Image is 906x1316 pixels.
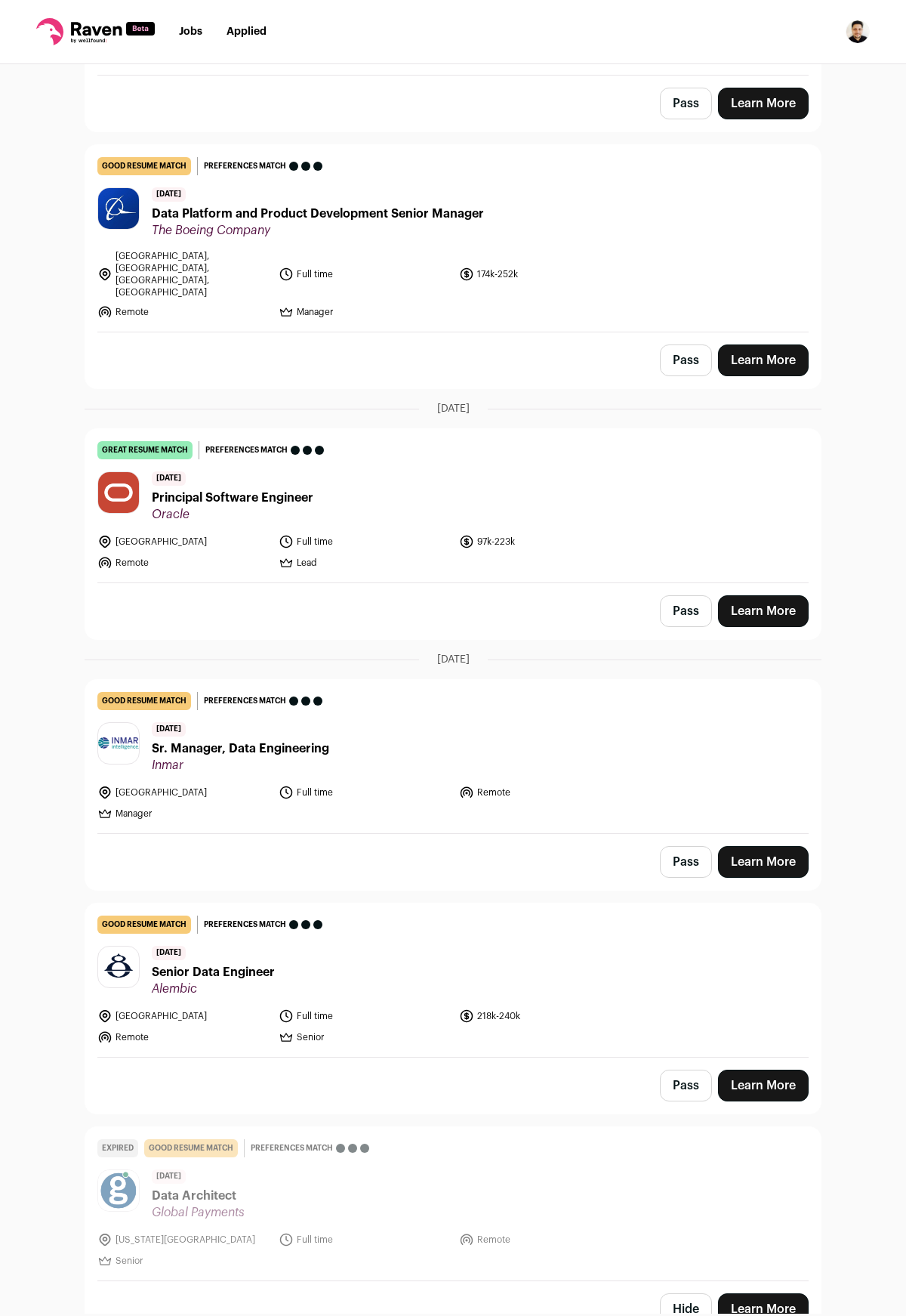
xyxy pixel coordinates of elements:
img: 3d3084438313fa98b125b0f5ff73eda6785fa4951a635cded63289f38084fee7.png [98,737,139,749]
li: Full time [279,785,451,800]
li: Remote [97,304,270,320]
span: Preferences match [204,694,286,709]
a: Learn More [718,344,809,376]
div: great resume match [97,441,193,459]
li: 218k-240k [459,1009,631,1024]
a: great resume match Preferences match [DATE] Principal Software Engineer Oracle [GEOGRAPHIC_DATA] ... [85,429,821,582]
li: Senior [279,1030,451,1045]
li: [US_STATE][GEOGRAPHIC_DATA] [97,1232,270,1247]
span: Alembic [152,981,275,996]
div: Expired [97,1139,138,1157]
li: Full time [279,1232,451,1247]
li: Full time [279,1009,451,1024]
li: [GEOGRAPHIC_DATA] [97,785,270,800]
button: Pass [660,846,712,878]
li: Manager [97,806,270,821]
span: The Boeing Company [152,223,484,238]
li: Remote [97,1030,270,1045]
div: good resume match [97,916,191,934]
span: Principal Software Engineer [152,489,313,507]
a: Learn More [718,595,809,627]
div: good resume match [144,1139,238,1157]
li: 174k-252k [459,250,631,298]
button: Open dropdown [846,20,870,44]
img: 05fe116c8155f646277f3b35f36c6b37db21af6d72b5a65ae4a70d4fa86cf7c6.jpg [98,188,139,229]
button: Pass [660,1070,712,1101]
span: Preferences match [204,917,286,932]
li: Remote [459,1232,631,1247]
span: Oracle [152,507,313,522]
span: [DATE] [152,471,186,486]
a: Jobs [179,26,202,37]
li: [GEOGRAPHIC_DATA], [GEOGRAPHIC_DATA], [GEOGRAPHIC_DATA], [GEOGRAPHIC_DATA] [97,250,270,298]
li: Remote [459,785,631,800]
img: ffa10627291f18f48c8ea28dbce43952396cae956261bd1da24b7070d00c0b80.jpg [98,1170,139,1211]
li: 97k-223k [459,534,631,549]
div: good resume match [97,157,191,175]
span: Preferences match [251,1141,333,1156]
li: Full time [279,250,451,298]
a: Learn More [718,846,809,878]
li: [GEOGRAPHIC_DATA] [97,534,270,549]
a: Expired good resume match Preferences match [DATE] Data Architect Global Payments [US_STATE][GEOG... [85,1127,821,1280]
button: Pass [660,595,712,627]
img: 9c76a23364af62e4939d45365de87dc0abf302c6cae1b266b89975f952efb27b.png [98,472,139,513]
img: 0420ba2c47268463df2c39b136b3773521a730d8b284f77fcc11e0162f35d9e2.png [98,950,139,984]
span: [DATE] [152,946,186,960]
span: Sr. Manager, Data Engineering [152,740,329,758]
a: good resume match Preferences match [DATE] Sr. Manager, Data Engineering Inmar [GEOGRAPHIC_DATA] ... [85,680,821,833]
a: Applied [226,26,267,37]
li: Remote [97,555,270,570]
span: [DATE] [152,1169,186,1184]
span: Preferences match [205,443,288,458]
span: [DATE] [152,722,186,737]
span: Data Architect [152,1187,245,1205]
li: Lead [279,555,451,570]
span: [DATE] [437,401,470,416]
li: [GEOGRAPHIC_DATA] [97,1009,270,1024]
span: Senior Data Engineer [152,963,275,981]
div: good resume match [97,692,191,710]
span: Inmar [152,758,329,773]
a: Learn More [718,1070,809,1101]
span: Preferences match [204,159,286,174]
button: Pass [660,344,712,376]
a: Learn More [718,88,809,119]
button: Pass [660,88,712,119]
img: 19337375-medium_jpg [846,20,870,44]
span: [DATE] [437,652,470,667]
li: Manager [279,304,451,320]
a: good resume match Preferences match [DATE] Senior Data Engineer Alembic [GEOGRAPHIC_DATA] Full ti... [85,904,821,1057]
span: Global Payments [152,1205,245,1220]
li: Senior [97,1253,270,1268]
span: Data Platform and Product Development Senior Manager [152,205,484,223]
a: good resume match Preferences match [DATE] Data Platform and Product Development Senior Manager T... [85,145,821,332]
span: [DATE] [152,187,186,202]
li: Full time [279,534,451,549]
